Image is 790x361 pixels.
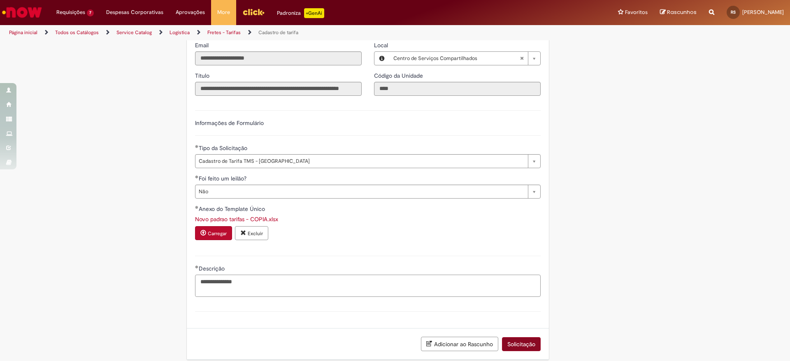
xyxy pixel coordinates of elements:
[195,215,278,223] a: Download de Novo padrao tarifas - COPIA.xlsx
[199,205,267,213] span: Anexo do Template Único
[277,8,324,18] div: Padroniza
[731,9,736,15] span: RS
[374,82,541,96] input: Código da Unidade
[199,155,524,168] span: Cadastro de Tarifa TMS - [GEOGRAPHIC_DATA]
[56,8,85,16] span: Requisições
[170,29,190,36] a: Logistica
[195,265,199,268] span: Obrigatório Preenchido
[1,4,43,21] img: ServiceNow
[6,25,520,40] ul: Trilhas de página
[195,82,362,96] input: Título
[207,29,241,36] a: Fretes - Tarifas
[199,175,248,182] span: Foi feito um leilão?
[421,337,498,351] button: Adicionar ao Rascunho
[389,52,540,65] a: Centro de Serviços CompartilhadosLimpar campo Local
[374,52,389,65] button: Local, Visualizar este registro Centro de Serviços Compartilhados
[625,8,648,16] span: Favoritos
[502,337,541,351] button: Solicitação
[87,9,94,16] span: 7
[304,8,324,18] p: +GenAi
[195,226,232,240] button: Carregar anexo de Anexo do Template Único Required
[199,265,226,272] span: Descrição
[199,185,524,198] span: Não
[195,206,199,209] span: Obrigatório Preenchido
[248,230,263,237] small: Excluir
[106,8,163,16] span: Despesas Corporativas
[374,42,390,49] span: Local
[258,29,298,36] a: Cadastro de tarifa
[516,52,528,65] abbr: Limpar campo Local
[660,9,697,16] a: Rascunhos
[199,144,249,152] span: Tipo da Solicitação
[195,51,362,65] input: Email
[393,52,520,65] span: Centro de Serviços Compartilhados
[195,175,199,178] span: Obrigatório Preenchido
[195,275,541,297] textarea: Descrição
[55,29,99,36] a: Todos os Catálogos
[176,8,205,16] span: Aprovações
[242,6,265,18] img: click_logo_yellow_360x200.png
[195,42,210,49] span: Somente leitura - Email
[667,8,697,16] span: Rascunhos
[195,119,264,127] label: Informações de Formulário
[235,226,268,240] button: Excluir anexo Novo padrao tarifas - COPIA.xlsx
[195,41,210,49] label: Somente leitura - Email
[374,72,425,79] span: Somente leitura - Código da Unidade
[116,29,152,36] a: Service Catalog
[195,72,211,79] span: Somente leitura - Título
[742,9,784,16] span: [PERSON_NAME]
[9,29,37,36] a: Página inicial
[374,72,425,80] label: Somente leitura - Código da Unidade
[195,72,211,80] label: Somente leitura - Título
[195,145,199,148] span: Obrigatório Preenchido
[217,8,230,16] span: More
[208,230,227,237] small: Carregar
